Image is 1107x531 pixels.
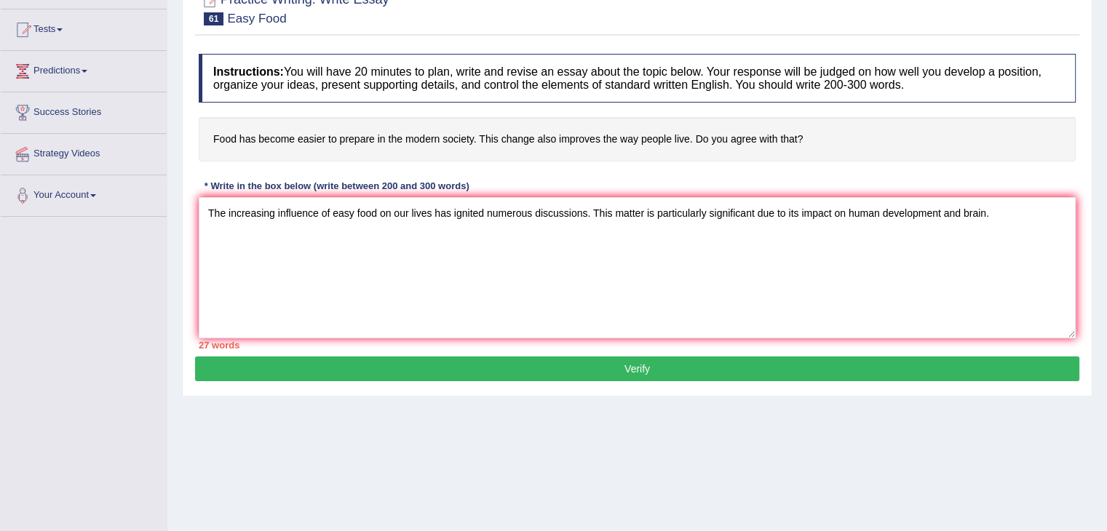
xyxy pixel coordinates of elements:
[195,356,1079,381] button: Verify
[213,65,284,78] b: Instructions:
[199,180,475,193] div: * Write in the box below (write between 200 and 300 words)
[1,134,167,170] a: Strategy Videos
[204,12,223,25] span: 61
[1,92,167,129] a: Success Stories
[199,54,1076,103] h4: You will have 20 minutes to plan, write and revise an essay about the topic below. Your response ...
[199,338,1076,352] div: 27 words
[1,9,167,46] a: Tests
[1,175,167,212] a: Your Account
[1,51,167,87] a: Predictions
[199,117,1076,161] h4: Food has become easier to prepare in the modern society. This change also improves the way people...
[227,12,286,25] small: Easy Food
